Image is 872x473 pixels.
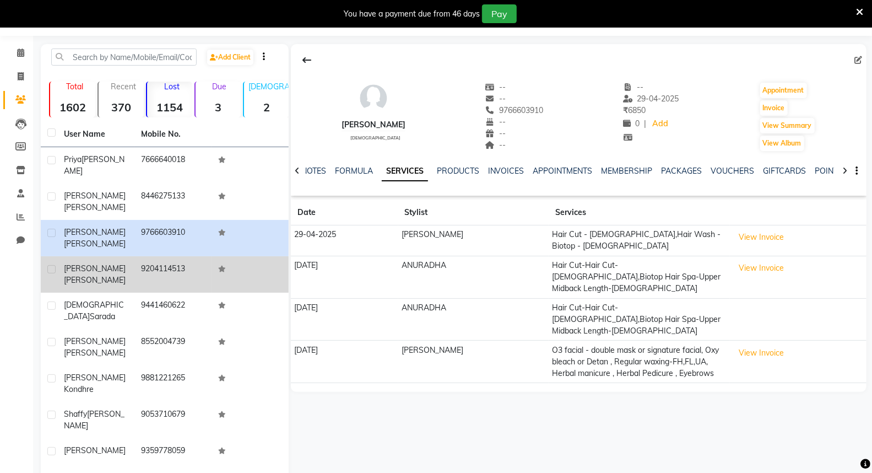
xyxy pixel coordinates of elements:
[662,166,702,176] a: PACKAGES
[134,184,212,220] td: 8446275133
[760,118,815,133] button: View Summary
[344,8,480,20] div: You have a payment due from 46 days
[437,166,479,176] a: PRODUCTS
[64,154,124,176] span: [PERSON_NAME]
[351,135,401,141] span: [DEMOGRAPHIC_DATA]
[398,200,549,225] th: Stylist
[147,100,192,114] strong: 1154
[244,100,289,114] strong: 2
[342,119,405,131] div: [PERSON_NAME]
[398,225,549,256] td: [PERSON_NAME]
[549,341,730,383] td: O3 facial - double mask or signature facial, Oxy bleach or Detan , Regular waxing-FH,FL,UA, Herba...
[151,82,192,92] p: Lost
[485,94,506,104] span: --
[549,256,730,298] td: Hair Cut-Hair Cut-[DEMOGRAPHIC_DATA],Biotop Hair Spa-Upper Midback Length-[DEMOGRAPHIC_DATA]
[134,365,212,402] td: 9881221265
[64,202,126,212] span: [PERSON_NAME]
[488,166,524,176] a: INVOICES
[623,94,679,104] span: 29-04-2025
[64,384,94,394] span: Kondhre
[301,166,326,176] a: NOTES
[198,82,241,92] p: Due
[196,100,241,114] strong: 3
[134,122,212,147] th: Mobile No.
[295,50,318,71] div: Back to Client
[134,438,212,465] td: 9359778059
[734,229,789,246] button: View Invoice
[64,409,124,431] span: [PERSON_NAME]
[134,293,212,329] td: 9441460622
[398,298,549,341] td: ANURADHA
[103,82,144,92] p: Recent
[398,256,549,298] td: ANURADHA
[760,136,804,151] button: View Album
[134,402,212,438] td: 9053710679
[134,220,212,256] td: 9766603910
[291,298,398,341] td: [DATE]
[734,345,789,362] button: View Invoice
[291,256,398,298] td: [DATE]
[711,166,755,176] a: VOUCHERS
[623,119,640,128] span: 0
[64,336,126,346] span: [PERSON_NAME]
[398,341,549,383] td: [PERSON_NAME]
[485,117,506,127] span: --
[485,128,506,138] span: --
[64,191,126,201] span: [PERSON_NAME]
[248,82,289,92] p: [DEMOGRAPHIC_DATA]
[51,49,197,66] input: Search by Name/Mobile/Email/Code
[291,200,398,225] th: Date
[291,341,398,383] td: [DATE]
[57,122,134,147] th: User Name
[623,82,644,92] span: --
[90,311,115,321] span: Sarada
[533,166,593,176] a: APPOINTMENTS
[64,373,126,383] span: [PERSON_NAME]
[207,50,253,65] a: Add Client
[64,239,126,249] span: [PERSON_NAME]
[760,100,788,116] button: Invoice
[357,82,390,115] img: avatar
[482,4,517,23] button: Pay
[99,100,144,114] strong: 370
[64,154,82,164] span: Priya
[651,116,670,132] a: Add
[64,227,126,237] span: [PERSON_NAME]
[291,225,398,256] td: 29-04-2025
[623,105,628,115] span: ₹
[64,300,124,321] span: [DEMOGRAPHIC_DATA]
[134,256,212,293] td: 9204114513
[64,264,126,273] span: [PERSON_NAME]
[549,200,730,225] th: Services
[64,275,126,285] span: [PERSON_NAME]
[134,147,212,184] td: 7666640018
[64,348,126,358] span: [PERSON_NAME]
[50,100,95,114] strong: 1602
[734,260,789,277] button: View Invoice
[549,225,730,256] td: Hair Cut - [DEMOGRAPHIC_DATA],Hair Wash - Biotop - [DEMOGRAPHIC_DATA]
[64,409,87,419] span: Shaffy
[549,298,730,341] td: Hair Cut-Hair Cut-[DEMOGRAPHIC_DATA],Biotop Hair Spa-Upper Midback Length-[DEMOGRAPHIC_DATA]
[485,105,544,115] span: 9766603910
[382,162,428,181] a: SERVICES
[815,166,843,176] a: POINTS
[602,166,653,176] a: MEMBERSHIP
[64,445,126,455] span: [PERSON_NAME]
[485,82,506,92] span: --
[55,82,95,92] p: Total
[644,118,646,130] span: |
[134,329,212,365] td: 8552004739
[335,166,373,176] a: FORMULA
[760,83,807,98] button: Appointment
[763,166,806,176] a: GIFTCARDS
[623,105,646,115] span: 6850
[485,140,506,150] span: --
